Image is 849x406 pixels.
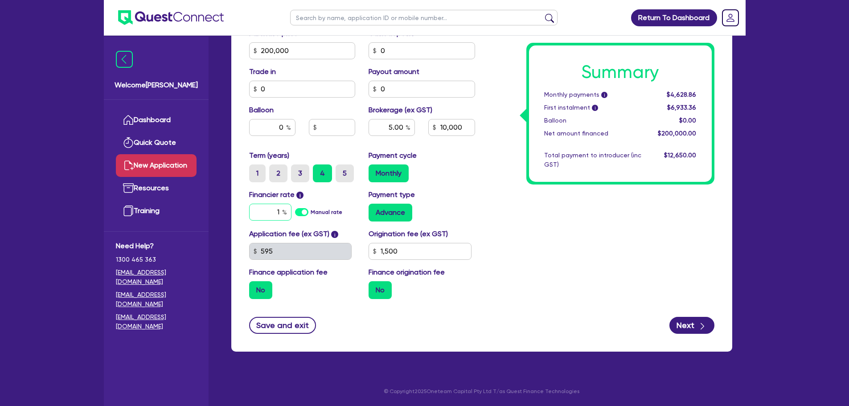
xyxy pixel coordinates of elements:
[116,177,197,200] a: Resources
[116,131,197,154] a: Quick Quote
[116,154,197,177] a: New Application
[249,105,274,115] label: Balloon
[369,281,392,299] label: No
[369,229,448,239] label: Origination fee (ex GST)
[225,387,738,395] p: © Copyright 2025 Oneteam Capital Pty Ltd T/as Quest Finance Technologies
[269,164,287,182] label: 2
[116,241,197,251] span: Need Help?
[116,312,197,331] a: [EMAIL_ADDRESS][DOMAIN_NAME]
[296,192,304,199] span: i
[123,205,134,216] img: training
[249,150,289,161] label: Term (years)
[592,105,598,111] span: i
[631,9,717,26] a: Return To Dashboard
[537,90,648,99] div: Monthly payments
[249,189,304,200] label: Financier rate
[679,117,696,124] span: $0.00
[719,6,742,29] a: Dropdown toggle
[669,317,714,334] button: Next
[116,51,133,68] img: icon-menu-close
[123,160,134,171] img: new-application
[537,129,648,138] div: Net amount financed
[311,208,342,216] label: Manual rate
[667,104,696,111] span: $6,933.36
[369,164,409,182] label: Monthly
[537,151,648,169] div: Total payment to introducer (inc GST)
[369,150,417,161] label: Payment cycle
[249,66,276,77] label: Trade in
[664,152,696,159] span: $12,650.00
[249,267,328,278] label: Finance application fee
[249,229,329,239] label: Application fee (ex GST)
[116,109,197,131] a: Dashboard
[290,10,558,25] input: Search by name, application ID or mobile number...
[115,80,198,90] span: Welcome [PERSON_NAME]
[118,10,224,25] img: quest-connect-logo-blue
[249,281,272,299] label: No
[537,116,648,125] div: Balloon
[116,200,197,222] a: Training
[369,105,432,115] label: Brokerage (ex GST)
[369,66,419,77] label: Payout amount
[313,164,332,182] label: 4
[369,204,412,221] label: Advance
[116,268,197,287] a: [EMAIL_ADDRESS][DOMAIN_NAME]
[369,267,445,278] label: Finance origination fee
[116,255,197,264] span: 1300 465 363
[537,103,648,112] div: First instalment
[667,91,696,98] span: $4,628.86
[331,231,338,238] span: i
[544,62,697,83] h1: Summary
[369,189,415,200] label: Payment type
[658,130,696,137] span: $200,000.00
[116,290,197,309] a: [EMAIL_ADDRESS][DOMAIN_NAME]
[601,92,607,98] span: i
[123,137,134,148] img: quick-quote
[291,164,309,182] label: 3
[249,317,316,334] button: Save and exit
[123,183,134,193] img: resources
[336,164,354,182] label: 5
[249,164,266,182] label: 1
